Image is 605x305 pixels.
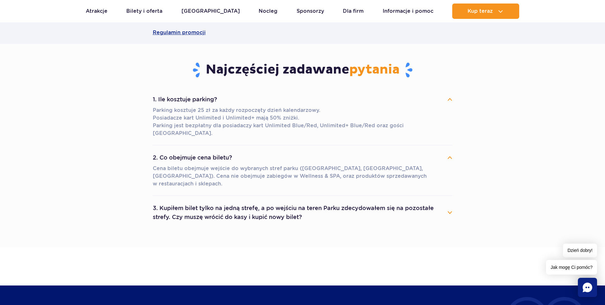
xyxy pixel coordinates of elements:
[297,4,324,19] a: Sponsorzy
[343,4,364,19] a: Dla firm
[349,62,400,78] span: pytania
[153,106,453,137] p: Parking kosztuje 25 zł za każdy rozpoczęty dzień kalendarzowy. Posiadacze kart Unlimited i Unlimi...
[153,62,453,78] h3: Najczęściej zadawane
[153,151,453,165] button: 2. Co obejmuje cena biletu?
[153,165,453,188] p: Cena biletu obejmuje wejście do wybranych stref parku ([GEOGRAPHIC_DATA], [GEOGRAPHIC_DATA], [GEO...
[578,278,597,297] div: Chat
[153,21,453,44] a: Regulamin promocji
[563,244,597,257] span: Dzień dobry!
[153,201,453,224] button: 3. Kupiłem bilet tylko na jedną strefę, a po wejściu na teren Parku zdecydowałem się na pozostałe...
[259,4,277,19] a: Nocleg
[468,8,493,14] span: Kup teraz
[126,4,162,19] a: Bilety i oferta
[452,4,519,19] button: Kup teraz
[546,260,597,275] span: Jak mogę Ci pomóc?
[383,4,433,19] a: Informacje i pomoc
[153,92,453,106] button: 1. Ile kosztuje parking?
[181,4,240,19] a: [GEOGRAPHIC_DATA]
[86,4,107,19] a: Atrakcje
